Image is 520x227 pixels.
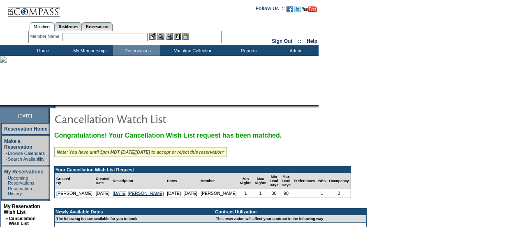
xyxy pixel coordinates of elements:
[317,189,327,198] td: 1
[280,189,292,198] td: 90
[166,33,173,40] img: Impersonate
[6,186,7,196] td: ·
[4,126,47,132] a: Reservation Home
[55,166,351,173] td: Your Cancellation Wish List Request
[55,173,94,189] td: Created By
[6,151,7,156] td: ·
[55,189,94,198] td: [PERSON_NAME]
[55,215,209,223] td: The following is now available for you to book
[327,173,351,189] td: Occupancy
[55,208,209,215] td: Newly Available Dates
[8,151,45,156] a: Browse Calendars
[271,45,319,56] td: Admin
[272,38,292,44] a: Sign Out
[287,8,293,13] a: Become our fan on Facebook
[280,173,292,189] td: Max Lead Days
[294,8,301,13] a: Follow us on Twitter
[8,176,34,185] a: Upcoming Reservations
[30,22,55,31] a: Members
[292,173,317,189] td: Preferences
[302,6,317,12] img: Subscribe to our YouTube Channel
[4,169,43,175] a: My Reservations
[9,216,35,226] a: Cancellation Wish List
[18,45,66,56] td: Home
[165,189,199,198] td: [DATE]- [DATE]
[94,189,111,198] td: [DATE]
[4,204,40,215] a: My Reservation Wish List
[5,216,8,221] b: »
[113,45,160,56] td: Reservations
[54,110,219,127] img: pgTtlCancellationNotification.gif
[160,45,224,56] td: Vacation Collection
[111,173,165,189] td: Description
[66,45,113,56] td: My Memberships
[174,33,181,40] img: Reservations
[94,173,111,189] td: Created Date
[307,38,317,44] a: Help
[268,189,280,198] td: 30
[327,189,351,198] td: 2
[4,138,32,150] a: Make a Reservation
[268,173,280,189] td: Min Lead Days
[294,6,301,12] img: Follow us on Twitter
[298,38,301,44] span: ::
[113,191,164,196] a: [DATE] [PERSON_NAME]
[302,8,317,13] a: Subscribe to our YouTube Channel
[165,173,199,189] td: Dates
[8,186,32,196] a: Reservation History
[53,105,55,108] img: promoShadowLeftCorner.gif
[18,113,32,118] span: [DATE]
[238,189,253,198] td: 1
[253,189,268,198] td: 1
[30,33,62,40] div: Member Name:
[214,208,366,215] td: Contract Utilization
[6,176,7,185] td: ·
[82,22,113,31] a: Reservations
[149,33,156,40] img: b_edit.gif
[199,173,238,189] td: Member
[214,215,366,223] td: This reservation will affect your contract in the following way
[54,22,82,31] a: Residences
[287,6,293,12] img: Become our fan on Facebook
[8,157,44,161] a: Search Availability
[256,5,285,15] td: Follow Us ::
[54,132,282,139] span: Congratulations! Your Cancellation Wish List request has been matched.
[157,33,164,40] img: View
[6,157,7,161] td: ·
[199,189,238,198] td: [PERSON_NAME]
[182,33,189,40] img: b_calculator.gif
[253,173,268,189] td: Max Nights
[57,150,224,154] i: Note: You have until 5pm MDT [DATE][DATE] to accept or reject this reservation*
[238,173,253,189] td: Min Nights
[224,45,271,56] td: Reports
[317,173,327,189] td: BRs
